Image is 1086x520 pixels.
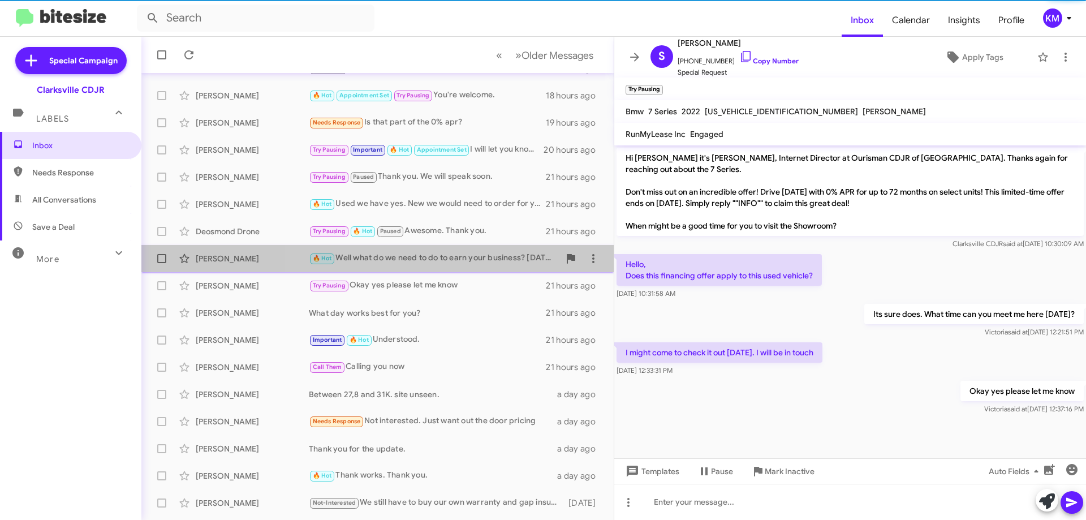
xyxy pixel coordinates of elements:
[309,389,557,400] div: Between 27,8 and 31K. site unseen.
[417,146,467,153] span: Appointment Set
[614,461,688,482] button: Templates
[626,85,663,95] small: Try Pausing
[196,334,309,346] div: [PERSON_NAME]
[350,336,369,343] span: 🔥 Hot
[563,497,605,509] div: [DATE]
[546,362,605,373] div: 21 hours ago
[522,49,593,62] span: Older Messages
[196,416,309,427] div: [PERSON_NAME]
[678,50,799,67] span: [PHONE_NUMBER]
[883,4,939,37] span: Calendar
[309,415,557,428] div: Not interested. Just want out the door pricing
[960,381,1084,401] p: Okay yes please let me know
[1033,8,1074,28] button: KM
[617,342,822,363] p: I might come to check it out [DATE]. I will be in touch
[196,226,309,237] div: Deosmond Drone
[939,4,989,37] a: Insights
[989,461,1043,482] span: Auto Fields
[309,333,546,346] div: Understood.
[626,129,686,139] span: RunMyLease Inc
[980,461,1052,482] button: Auto Fields
[546,280,605,291] div: 21 hours ago
[557,389,605,400] div: a day ago
[309,469,557,482] div: Thank works. Thank you.
[353,173,374,181] span: Paused
[196,144,309,156] div: [PERSON_NAME]
[682,106,700,117] span: 2022
[648,106,677,117] span: 7 Series
[309,307,546,319] div: What day works best for you?
[490,44,600,67] nav: Page navigation example
[380,227,401,235] span: Paused
[557,443,605,454] div: a day ago
[196,90,309,101] div: [PERSON_NAME]
[515,48,522,62] span: »
[309,116,546,129] div: Is that part of the 0% apr?
[985,328,1084,336] span: Victoria [DATE] 12:21:51 PM
[32,140,128,151] span: Inbox
[688,461,742,482] button: Pause
[353,227,372,235] span: 🔥 Hot
[339,92,389,99] span: Appointment Set
[196,470,309,482] div: [PERSON_NAME]
[313,282,346,289] span: Try Pausing
[196,443,309,454] div: [PERSON_NAME]
[953,239,1084,248] span: Clarksville CDJR [DATE] 10:30:09 AM
[309,225,546,238] div: Awesome. Thank you.
[309,143,544,156] div: I will let you know when its available.
[397,92,429,99] span: Try Pausing
[546,117,605,128] div: 19 hours ago
[623,461,679,482] span: Templates
[690,129,723,139] span: Engaged
[313,336,342,343] span: Important
[196,280,309,291] div: [PERSON_NAME]
[36,254,59,264] span: More
[313,146,346,153] span: Try Pausing
[313,92,332,99] span: 🔥 Hot
[32,221,75,233] span: Save a Deal
[496,48,502,62] span: «
[137,5,374,32] input: Search
[739,57,799,65] a: Copy Number
[962,47,1003,67] span: Apply Tags
[309,496,563,509] div: We still have to buy our own warranty and gap insurance.
[557,416,605,427] div: a day ago
[313,255,332,262] span: 🔥 Hot
[617,148,1084,236] p: Hi [PERSON_NAME] it's [PERSON_NAME], Internet Director at Ourisman CDJR of [GEOGRAPHIC_DATA]. Tha...
[626,106,644,117] span: Bmw
[863,106,926,117] span: [PERSON_NAME]
[765,461,815,482] span: Mark Inactive
[313,418,361,425] span: Needs Response
[678,36,799,50] span: [PERSON_NAME]
[842,4,883,37] a: Inbox
[705,106,858,117] span: [US_VEHICLE_IDENTIFICATION_NUMBER]
[309,279,546,292] div: Okay yes please let me know
[658,48,665,66] span: S
[546,199,605,210] div: 21 hours ago
[989,4,1033,37] a: Profile
[196,307,309,319] div: [PERSON_NAME]
[313,363,342,371] span: Call Them
[617,289,675,298] span: [DATE] 10:31:58 AM
[196,497,309,509] div: [PERSON_NAME]
[1043,8,1062,28] div: KM
[32,194,96,205] span: All Conversations
[617,366,673,375] span: [DATE] 12:33:31 PM
[508,44,600,67] button: Next
[313,227,346,235] span: Try Pausing
[309,443,557,454] div: Thank you for the update.
[313,499,356,506] span: Not-Interested
[916,47,1032,67] button: Apply Tags
[617,254,822,286] p: Hello, Does this financing offer apply to this used vehicle?
[742,461,824,482] button: Mark Inactive
[309,197,546,210] div: Used we have yes. New we would need to order for you.
[546,171,605,183] div: 21 hours ago
[196,171,309,183] div: [PERSON_NAME]
[309,170,546,183] div: Thank you. We will speak soon.
[37,84,105,96] div: Clarksville CDJR
[15,47,127,74] a: Special Campaign
[309,360,546,373] div: Calling you now
[313,119,361,126] span: Needs Response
